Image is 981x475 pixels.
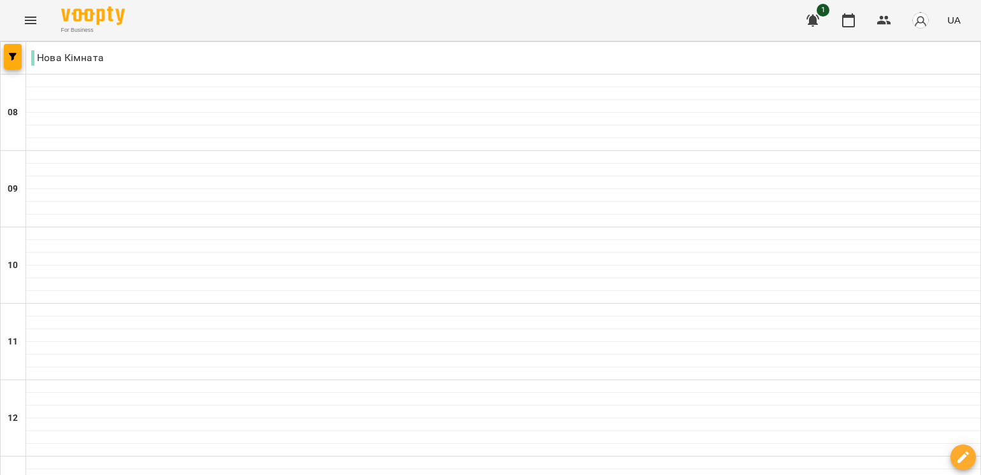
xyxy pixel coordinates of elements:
button: Menu [15,5,46,36]
img: Voopty Logo [61,6,125,25]
span: 1 [817,4,829,17]
img: avatar_s.png [912,11,929,29]
h6: 12 [8,411,18,425]
h6: 08 [8,106,18,120]
button: UA [942,8,966,32]
h6: 10 [8,259,18,273]
span: For Business [61,26,125,34]
h6: 11 [8,335,18,349]
span: UA [947,13,961,27]
p: Нова Кімната [31,50,104,66]
h6: 09 [8,182,18,196]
